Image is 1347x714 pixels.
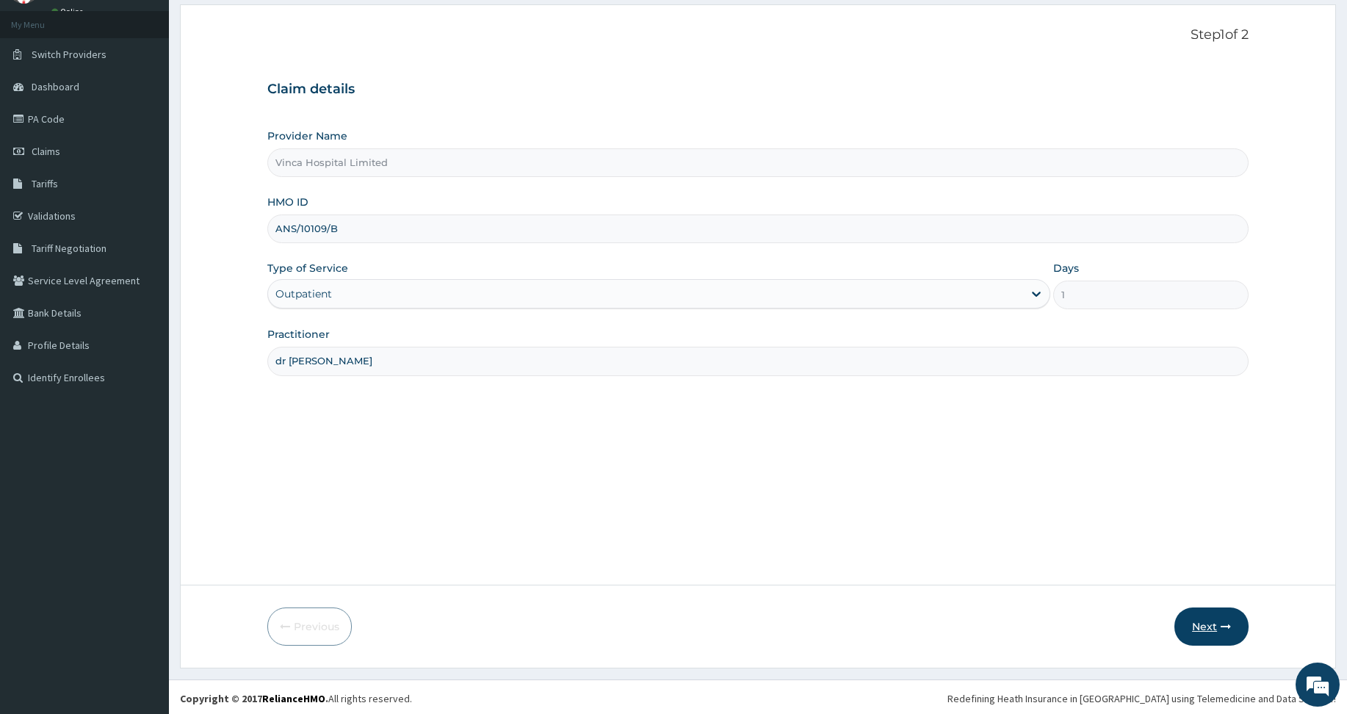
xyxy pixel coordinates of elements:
[267,82,1249,98] h3: Claim details
[267,129,347,143] label: Provider Name
[267,195,308,209] label: HMO ID
[32,145,60,158] span: Claims
[32,48,106,61] span: Switch Providers
[267,214,1249,243] input: Enter HMO ID
[267,261,348,275] label: Type of Service
[32,177,58,190] span: Tariffs
[267,607,352,646] button: Previous
[947,691,1336,706] div: Redefining Heath Insurance in [GEOGRAPHIC_DATA] using Telemedicine and Data Science!
[1174,607,1249,646] button: Next
[262,692,325,705] a: RelianceHMO
[1053,261,1079,275] label: Days
[180,692,328,705] strong: Copyright © 2017 .
[275,286,332,301] div: Outpatient
[32,80,79,93] span: Dashboard
[51,7,87,17] a: Online
[267,27,1249,43] p: Step 1 of 2
[267,327,330,342] label: Practitioner
[267,347,1249,375] input: Enter Name
[32,242,106,255] span: Tariff Negotiation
